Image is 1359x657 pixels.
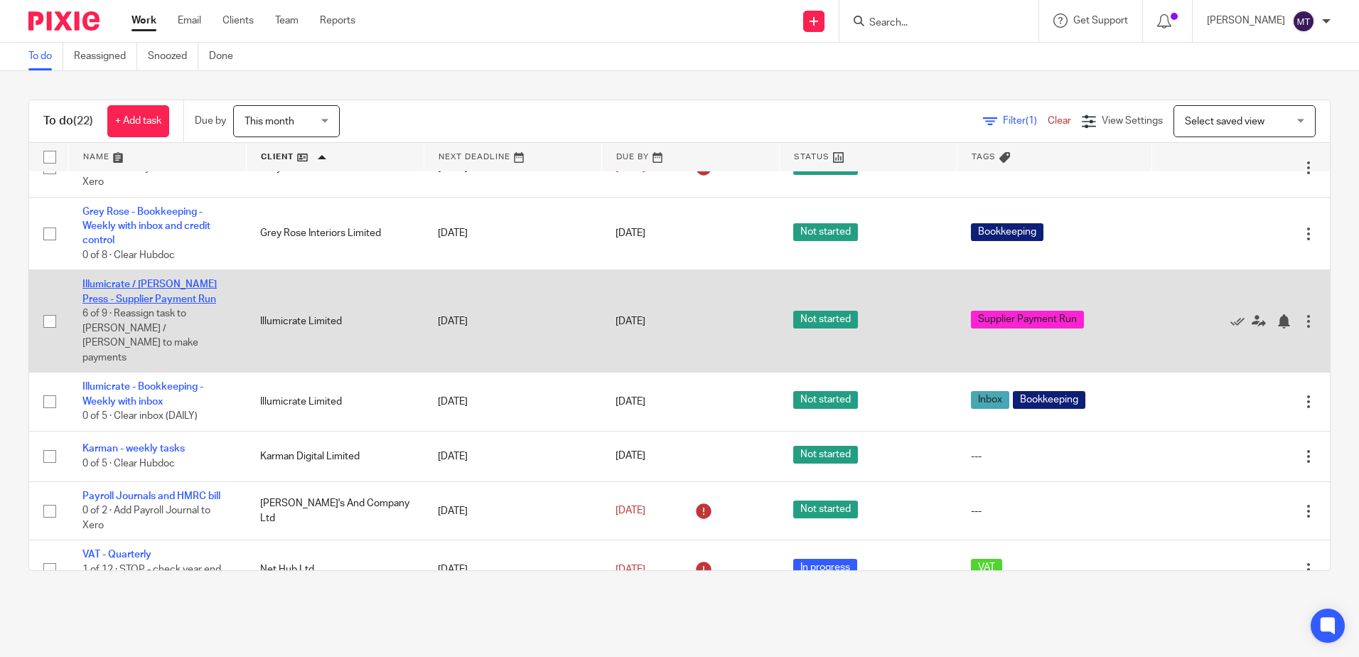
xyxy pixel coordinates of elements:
[616,163,645,173] span: [DATE]
[1102,116,1163,126] span: View Settings
[1003,116,1048,126] span: Filter
[1013,391,1085,409] span: Bookkeeping
[793,446,858,464] span: Not started
[82,506,210,531] span: 0 of 2 · Add Payroll Journal to Xero
[1026,116,1037,126] span: (1)
[222,14,254,28] a: Clients
[246,540,424,599] td: Net Hub Ltd
[616,316,645,326] span: [DATE]
[82,163,210,188] span: 0 of 2 · Add Payroll Journal to Xero
[972,153,996,161] span: Tags
[107,105,169,137] a: + Add task
[616,506,645,516] span: [DATE]
[74,43,137,70] a: Reassigned
[793,223,858,241] span: Not started
[616,229,645,239] span: [DATE]
[971,223,1043,241] span: Bookkeeping
[178,14,201,28] a: Email
[424,197,601,270] td: [DATE]
[1292,10,1315,33] img: svg%3E
[616,452,645,461] span: [DATE]
[793,559,857,577] span: In progress
[320,14,355,28] a: Reports
[424,540,601,599] td: [DATE]
[246,270,424,373] td: Illumicrate Limited
[82,207,210,246] a: Grey Rose - Bookkeeping - Weekly with inbox and credit control
[82,459,175,469] span: 0 of 5 · Clear Hubdoc
[1185,117,1264,127] span: Select saved view
[616,565,645,575] span: [DATE]
[82,565,221,589] span: 1 of 12 · STOP - check year end locked!
[43,114,93,129] h1: To do
[28,11,100,31] img: Pixie
[424,481,601,540] td: [DATE]
[793,311,858,328] span: Not started
[424,431,601,481] td: [DATE]
[246,431,424,481] td: Karman Digital Limited
[195,114,226,128] p: Due by
[209,43,244,70] a: Done
[82,444,185,454] a: Karman - weekly tasks
[971,449,1138,464] div: ---
[82,250,175,260] span: 0 of 8 · Clear Hubdoc
[971,311,1084,328] span: Supplier Payment Run
[82,279,217,304] a: Illumicrate / [PERSON_NAME] Press - Supplier Payment Run
[82,309,198,363] span: 6 of 9 · Reassign task to [PERSON_NAME] / [PERSON_NAME] to make payments
[793,391,858,409] span: Not started
[28,43,63,70] a: To do
[1048,116,1071,126] a: Clear
[245,117,294,127] span: This month
[616,397,645,407] span: [DATE]
[424,373,601,431] td: [DATE]
[82,550,151,560] a: VAT - Quarterly
[793,501,858,518] span: Not started
[868,17,996,30] input: Search
[1230,314,1252,328] a: Mark as done
[82,411,198,421] span: 0 of 5 · Clear inbox (DAILY)
[131,14,156,28] a: Work
[971,504,1138,518] div: ---
[73,115,93,127] span: (22)
[1073,16,1128,26] span: Get Support
[246,481,424,540] td: [PERSON_NAME]'s And Company Ltd
[82,491,220,501] a: Payroll Journals and HMRC bill
[1207,14,1285,28] p: [PERSON_NAME]
[82,382,203,406] a: Illumicrate - Bookkeeping - Weekly with inbox
[275,14,299,28] a: Team
[246,373,424,431] td: Illumicrate Limited
[971,559,1002,577] span: VAT
[148,43,198,70] a: Snoozed
[424,270,601,373] td: [DATE]
[246,197,424,270] td: Grey Rose Interiors Limited
[971,391,1009,409] span: Inbox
